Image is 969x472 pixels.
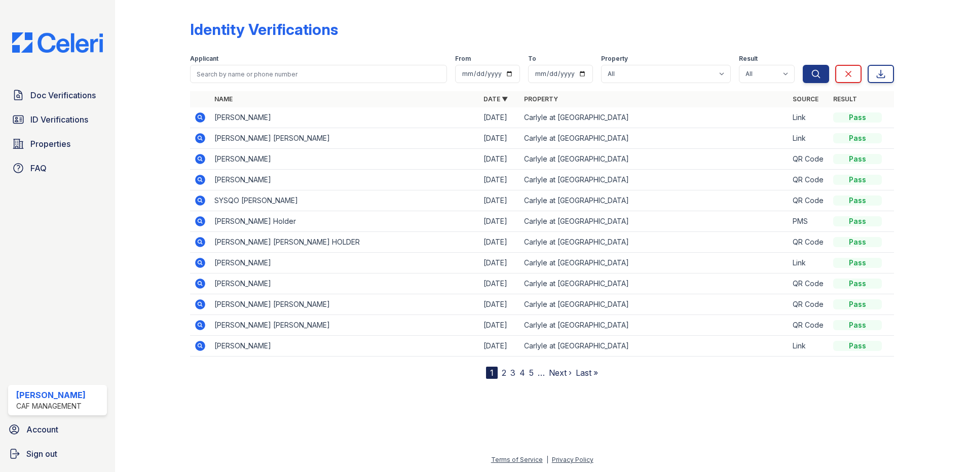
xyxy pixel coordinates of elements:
td: [DATE] [479,294,520,315]
label: To [528,55,536,63]
td: [DATE] [479,211,520,232]
td: [DATE] [479,128,520,149]
div: Pass [833,341,882,351]
span: … [538,367,545,379]
td: Link [789,336,829,357]
td: QR Code [789,273,829,294]
td: [DATE] [479,190,520,211]
label: Applicant [190,55,218,63]
td: Carlyle at [GEOGRAPHIC_DATA] [520,149,789,170]
td: [DATE] [479,273,520,294]
td: QR Code [789,232,829,253]
div: CAF Management [16,401,86,411]
td: [DATE] [479,149,520,170]
a: Sign out [4,444,111,464]
a: Source [793,95,818,103]
td: SYSQO [PERSON_NAME] [210,190,479,211]
a: Result [833,95,857,103]
a: Doc Verifications [8,85,107,105]
div: Pass [833,258,882,268]
td: [PERSON_NAME] [210,149,479,170]
td: [DATE] [479,253,520,273]
div: [PERSON_NAME] [16,389,86,401]
td: PMS [789,211,829,232]
td: [PERSON_NAME] [PERSON_NAME] [210,128,479,149]
td: [DATE] [479,232,520,253]
td: [PERSON_NAME] [210,107,479,128]
span: Doc Verifications [30,89,96,101]
td: [PERSON_NAME] [PERSON_NAME] HOLDER [210,232,479,253]
label: Result [739,55,758,63]
td: Carlyle at [GEOGRAPHIC_DATA] [520,211,789,232]
div: Pass [833,279,882,289]
div: Pass [833,112,882,123]
label: Property [601,55,628,63]
td: [DATE] [479,336,520,357]
div: Pass [833,299,882,309]
div: Pass [833,133,882,143]
a: Name [214,95,233,103]
a: 5 [529,368,534,378]
td: Carlyle at [GEOGRAPHIC_DATA] [520,253,789,273]
td: [DATE] [479,170,520,190]
span: FAQ [30,162,47,174]
div: Pass [833,216,882,226]
td: [PERSON_NAME] [210,253,479,273]
input: Search by name or phone number [190,65,447,83]
td: QR Code [789,170,829,190]
div: Pass [833,154,882,164]
td: [PERSON_NAME] Holder [210,211,479,232]
a: Property [524,95,558,103]
td: QR Code [789,190,829,211]
td: [PERSON_NAME] [PERSON_NAME] [210,294,479,315]
a: FAQ [8,158,107,178]
td: [PERSON_NAME] [210,273,479,294]
a: Last » [576,368,598,378]
td: Carlyle at [GEOGRAPHIC_DATA] [520,128,789,149]
a: Privacy Policy [552,456,593,463]
td: Carlyle at [GEOGRAPHIC_DATA] [520,315,789,336]
a: Properties [8,134,107,154]
a: 4 [519,368,525,378]
td: [DATE] [479,315,520,336]
div: Pass [833,195,882,206]
div: Pass [833,175,882,185]
td: [PERSON_NAME] [210,170,479,190]
td: QR Code [789,315,829,336]
div: Pass [833,320,882,330]
div: | [546,456,548,463]
span: Account [26,423,58,436]
span: ID Verifications [30,113,88,126]
a: Next › [549,368,572,378]
td: Carlyle at [GEOGRAPHIC_DATA] [520,232,789,253]
div: 1 [486,367,498,379]
img: CE_Logo_Blue-a8612792a0a2168367f1c8372b55b34899dd931a85d93a1a3d3e32e68fde9ad4.png [4,32,111,53]
td: Carlyle at [GEOGRAPHIC_DATA] [520,273,789,294]
a: 2 [502,368,506,378]
span: Properties [30,138,70,150]
td: [PERSON_NAME] [PERSON_NAME] [210,315,479,336]
a: Account [4,419,111,440]
td: Carlyle at [GEOGRAPHIC_DATA] [520,190,789,211]
td: QR Code [789,294,829,315]
td: Carlyle at [GEOGRAPHIC_DATA] [520,294,789,315]
td: QR Code [789,149,829,170]
td: Link [789,128,829,149]
span: Sign out [26,448,57,460]
a: Terms of Service [491,456,543,463]
label: From [455,55,471,63]
td: Carlyle at [GEOGRAPHIC_DATA] [520,336,789,357]
td: Link [789,253,829,273]
div: Pass [833,237,882,247]
td: Link [789,107,829,128]
a: 3 [510,368,515,378]
td: Carlyle at [GEOGRAPHIC_DATA] [520,170,789,190]
div: Identity Verifications [190,20,338,38]
td: Carlyle at [GEOGRAPHIC_DATA] [520,107,789,128]
td: [DATE] [479,107,520,128]
a: ID Verifications [8,109,107,130]
td: [PERSON_NAME] [210,336,479,357]
a: Date ▼ [483,95,508,103]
